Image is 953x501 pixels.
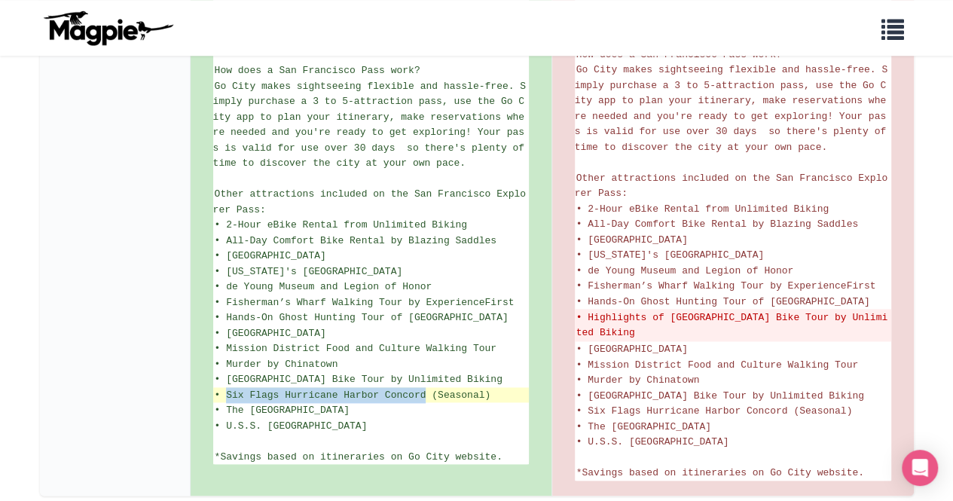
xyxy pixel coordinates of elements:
[576,296,870,307] span: • Hands-On Ghost Hunting Tour of [GEOGRAPHIC_DATA]
[213,81,530,170] span: Go City makes sightseeing flexible and hassle-free. Simply purchase a 3 to 5-attraction pass, use...
[215,343,496,354] span: • Mission District Food and Culture Walking Tour
[40,10,176,46] img: logo-ab69f6fb50320c5b225c76a69d11143b.png
[215,297,515,308] span: • Fisherman’s Wharf Walking Tour by ExperienceFirst
[575,173,887,200] span: Other attractions included on the San Francisco Explorer Pass:
[576,310,890,340] del: • Highlights of [GEOGRAPHIC_DATA] Bike Tour by Unlimited Biking
[575,64,892,153] span: Go City makes sightseeing flexible and hassle-free. Simply purchase a 3 to 5-attraction pass, use...
[902,450,938,486] div: Open Intercom Messenger
[215,281,432,292] span: • de Young Museum and Legion of Honor
[576,49,782,60] span: How does a San Francisco Pass work?
[576,436,729,448] span: • U.S.S. [GEOGRAPHIC_DATA]
[215,219,467,231] span: • 2-Hour eBike Rental from Unlimited Biking
[576,421,711,432] span: • The [GEOGRAPHIC_DATA]
[215,328,326,339] span: • [GEOGRAPHIC_DATA]
[576,390,864,402] span: • [GEOGRAPHIC_DATA] Bike Tour by Unlimited Biking
[576,405,853,417] span: • Six Flags Hurricane Harbor Concord (Seasonal)
[215,420,368,432] span: • U.S.S. [GEOGRAPHIC_DATA]
[213,188,526,215] span: Other attractions included on the San Francisco Explorer Pass:
[215,266,403,277] span: • [US_STATE]'s [GEOGRAPHIC_DATA]
[215,405,350,416] span: • The [GEOGRAPHIC_DATA]
[215,65,420,76] span: How does a San Francisco Pass work?
[576,265,794,276] span: • de Young Museum and Legion of Honor
[215,359,338,370] span: • Murder by Chinatown
[215,312,509,323] span: • Hands-On Ghost Hunting Tour of [GEOGRAPHIC_DATA]
[576,359,858,371] span: • Mission District Food and Culture Walking Tour
[576,467,864,478] span: *Savings based on itineraries on Go City website.
[576,203,829,215] span: • 2-Hour eBike Rental from Unlimited Biking
[215,250,326,261] span: • [GEOGRAPHIC_DATA]
[576,218,858,230] span: • All-Day Comfort Bike Rental by Blazing Saddles
[576,280,876,292] span: • Fisherman’s Wharf Walking Tour by ExperienceFirst
[576,234,688,246] span: • [GEOGRAPHIC_DATA]
[576,249,765,261] span: • [US_STATE]'s [GEOGRAPHIC_DATA]
[215,235,496,246] span: • All-Day Comfort Bike Rental by Blazing Saddles
[576,344,688,355] span: • [GEOGRAPHIC_DATA]
[215,374,502,385] span: • [GEOGRAPHIC_DATA] Bike Tour by Unlimited Biking
[215,451,502,463] span: *Savings based on itineraries on Go City website.
[215,389,491,401] span: • Six Flags Hurricane Harbor Concord (Seasonal)
[576,374,700,386] span: • Murder by Chinatown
